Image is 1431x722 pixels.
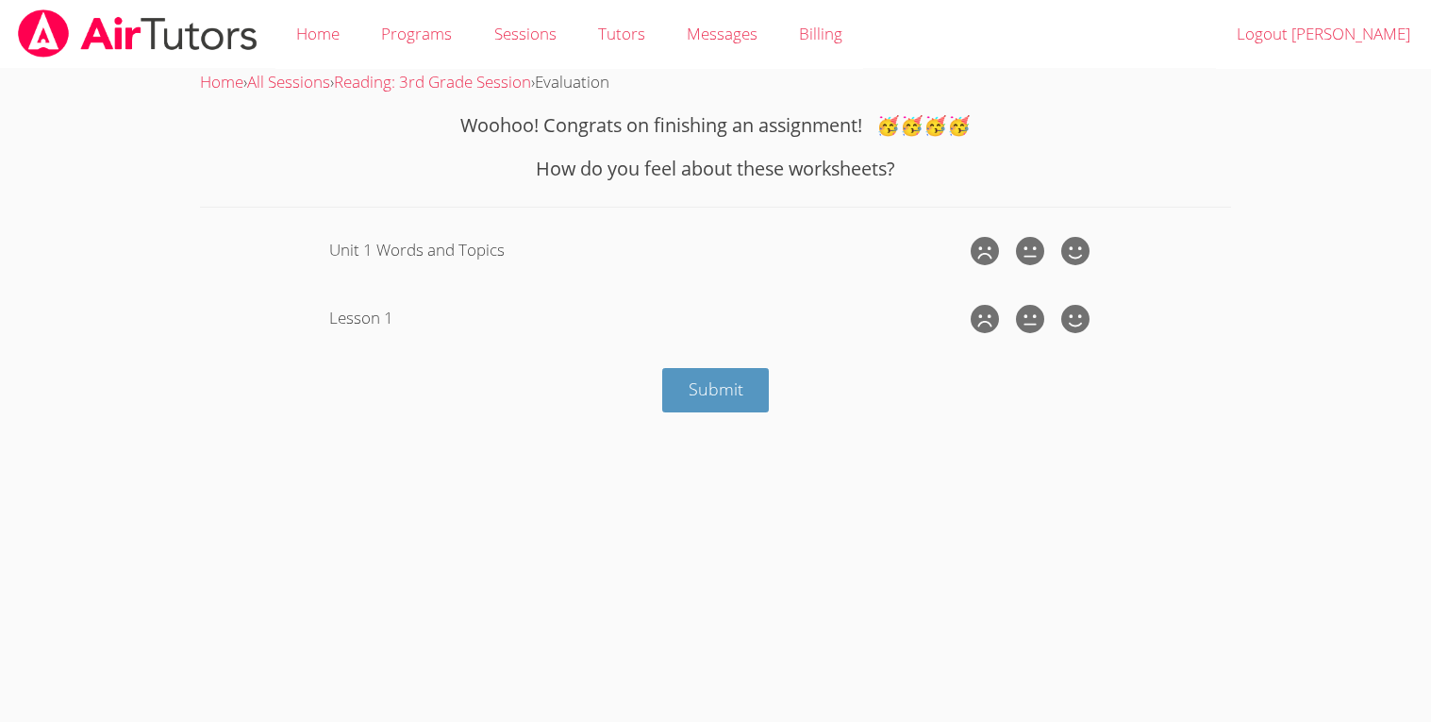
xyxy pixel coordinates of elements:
[200,71,243,92] a: Home
[16,9,259,58] img: airtutors_banner-c4298cdbf04f3fff15de1276eac7730deb9818008684d7c2e4769d2f7ddbe033.png
[200,69,1230,96] div: › › ›
[329,237,966,264] div: Unit 1 Words and Topics
[876,112,971,138] span: congratulations
[689,378,743,400] span: Submit
[535,71,609,92] span: Evaluation
[460,112,862,138] span: Woohoo! Congrats on finishing an assignment!
[662,368,770,412] button: Submit
[247,71,330,92] a: All Sessions
[200,155,1230,183] h3: How do you feel about these worksheets?
[334,71,531,92] a: Reading: 3rd Grade Session
[687,23,757,44] span: Messages
[329,305,966,332] div: Lesson 1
